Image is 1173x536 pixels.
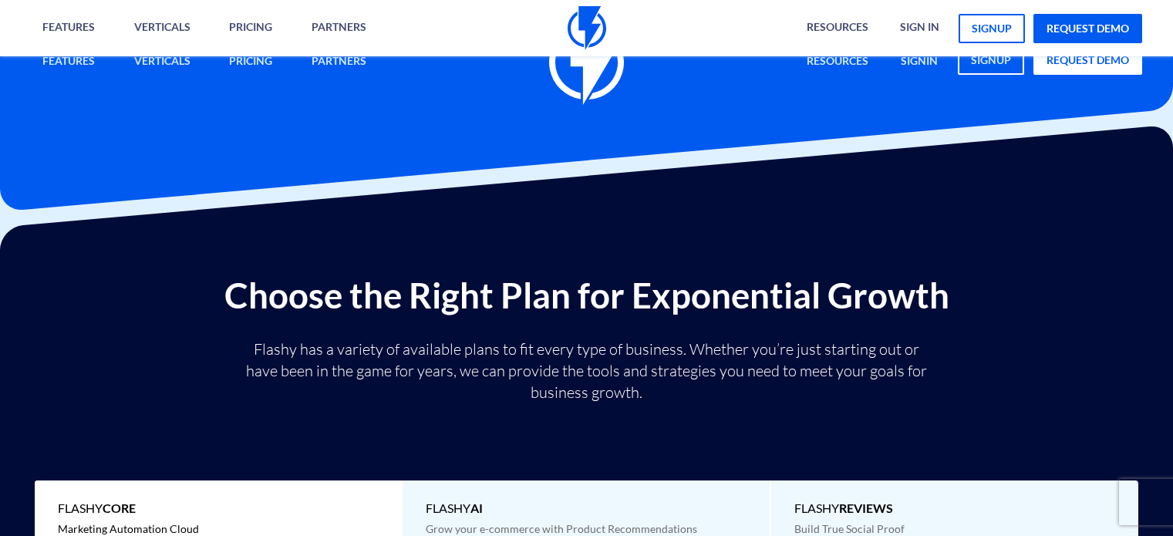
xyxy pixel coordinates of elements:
a: request demo [1033,14,1142,43]
a: signup [958,46,1024,75]
b: AI [470,501,483,515]
a: signup [959,14,1025,43]
a: Features [31,46,106,79]
a: Partners [300,46,378,79]
b: Core [103,501,136,515]
a: Pricing [217,46,284,79]
span: Flashy [426,500,746,517]
span: Flashy [58,500,378,517]
a: Resources [795,46,880,79]
a: request demo [1033,46,1142,75]
span: Marketing Automation Cloud [58,522,199,535]
a: Verticals [123,46,202,79]
span: Flashy [794,500,1116,517]
p: Flashy has a variety of available plans to fit every type of business. Whether you’re just starti... [240,339,934,403]
h2: Choose the Right Plan for Exponential Growth [12,276,1161,315]
a: signin [889,46,949,79]
span: Grow your e-commerce with Product Recommendations [426,522,697,535]
span: Build True Social Proof [794,522,905,535]
b: REVIEWS [839,501,893,515]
